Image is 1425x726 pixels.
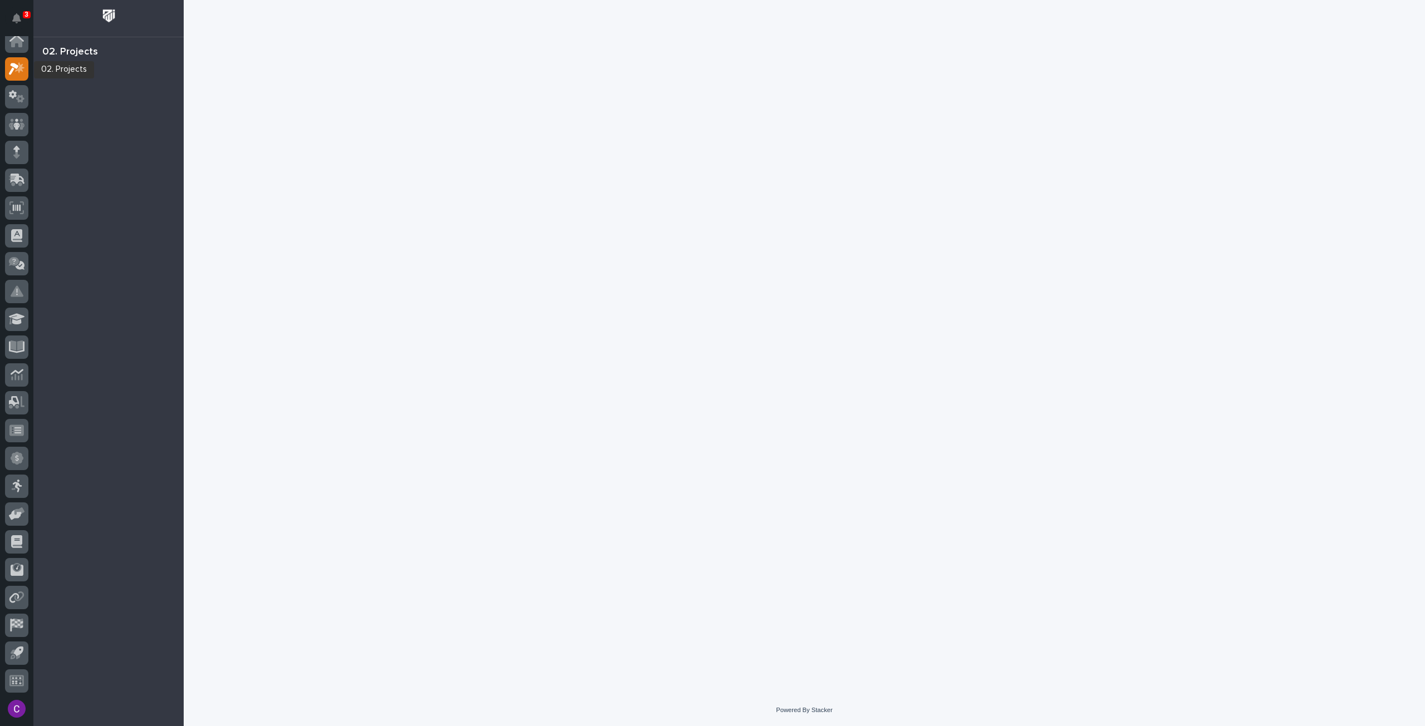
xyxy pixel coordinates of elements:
div: 02. Projects [42,46,98,58]
button: Notifications [5,7,28,30]
a: Powered By Stacker [776,707,832,713]
p: 3 [24,11,28,18]
img: Workspace Logo [99,6,119,26]
button: users-avatar [5,697,28,720]
div: Notifications3 [14,13,28,31]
